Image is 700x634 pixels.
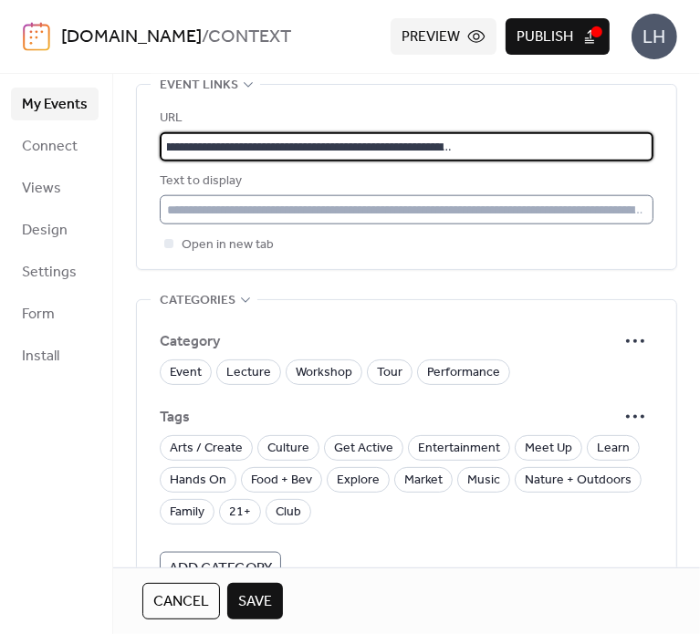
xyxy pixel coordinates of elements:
[61,20,202,55] a: [DOMAIN_NAME]
[22,136,78,158] span: Connect
[22,94,88,116] span: My Events
[11,171,99,204] a: Views
[160,407,617,429] span: Tags
[517,26,573,48] span: Publish
[11,255,99,288] a: Settings
[170,470,226,492] span: Hands On
[160,75,238,97] span: Event links
[22,304,55,326] span: Form
[169,558,272,580] span: Add Category
[229,502,251,524] span: 21+
[337,470,380,492] span: Explore
[251,470,312,492] span: Food + Bev
[160,331,617,353] span: Category
[467,470,500,492] span: Music
[160,171,650,192] div: Text to display
[402,26,460,48] span: Preview
[597,438,630,460] span: Learn
[182,234,274,256] span: Open in new tab
[160,290,235,312] span: Categories
[506,18,610,55] button: Publish
[226,362,271,384] span: Lecture
[22,178,61,200] span: Views
[202,20,208,55] b: /
[11,297,99,330] a: Form
[11,213,99,246] a: Design
[170,362,202,384] span: Event
[404,470,443,492] span: Market
[267,438,309,460] span: Culture
[418,438,500,460] span: Entertainment
[23,22,50,51] img: logo
[22,346,59,368] span: Install
[427,362,500,384] span: Performance
[525,470,632,492] span: Nature + Outdoors
[170,502,204,524] span: Family
[11,88,99,120] a: My Events
[276,502,301,524] span: Club
[296,362,352,384] span: Workshop
[334,438,393,460] span: Get Active
[632,14,677,59] div: LH
[170,438,243,460] span: Arts / Create
[11,130,99,162] a: Connect
[142,583,220,619] button: Cancel
[227,583,283,619] button: Save
[238,591,272,613] span: Save
[391,18,496,55] button: Preview
[525,438,572,460] span: Meet Up
[160,108,650,130] div: URL
[11,339,99,372] a: Install
[377,362,402,384] span: Tour
[22,262,77,284] span: Settings
[208,20,291,55] b: CONTEXT
[153,591,209,613] span: Cancel
[22,220,68,242] span: Design
[160,552,281,585] button: Add Category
